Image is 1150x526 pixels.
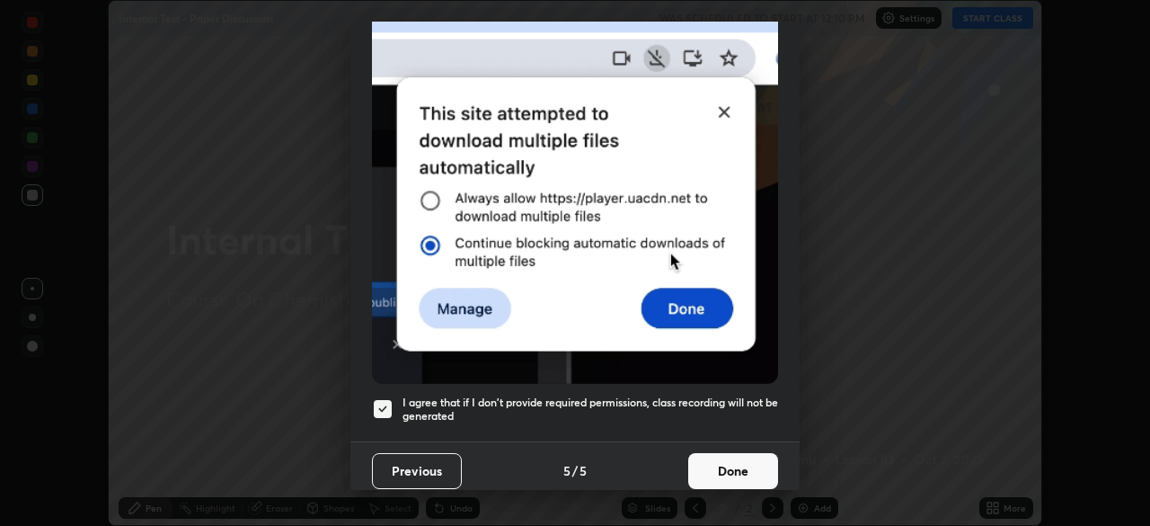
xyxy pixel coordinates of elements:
h4: 5 [563,461,571,480]
h4: / [572,461,578,480]
h4: 5 [579,461,587,480]
button: Done [688,453,778,489]
button: Previous [372,453,462,489]
h5: I agree that if I don't provide required permissions, class recording will not be generated [402,396,778,423]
